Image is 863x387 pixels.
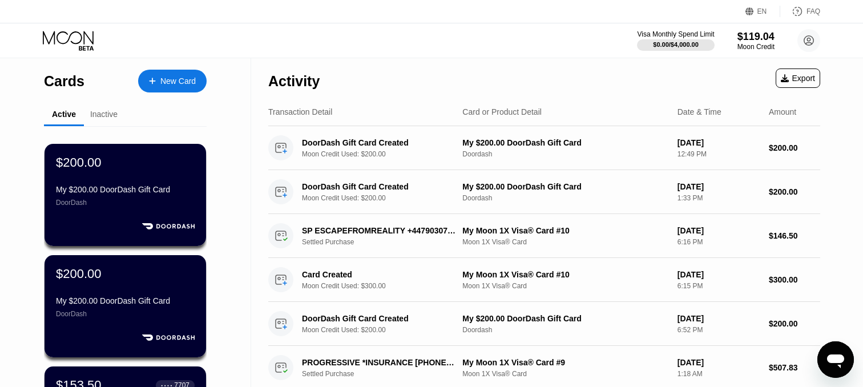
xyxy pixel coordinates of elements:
[806,7,820,15] div: FAQ
[653,41,699,48] div: $0.00 / $4,000.00
[462,194,668,202] div: Doordash
[462,238,668,246] div: Moon 1X Visa® Card
[678,370,760,378] div: 1:18 AM
[817,341,854,378] iframe: Button to launch messaging window
[462,358,668,367] div: My Moon 1X Visa® Card #9
[462,282,668,290] div: Moon 1X Visa® Card
[268,126,820,170] div: DoorDash Gift Card CreatedMoon Credit Used: $200.00My $200.00 DoorDash Gift CardDoordash[DATE]12:...
[56,155,102,170] div: $200.00
[56,267,102,281] div: $200.00
[769,107,796,116] div: Amount
[302,314,457,323] div: DoorDash Gift Card Created
[678,226,760,235] div: [DATE]
[678,182,760,191] div: [DATE]
[637,30,714,51] div: Visa Monthly Spend Limit$0.00/$4,000.00
[268,73,320,90] div: Activity
[462,326,668,334] div: Doordash
[776,68,820,88] div: Export
[462,138,668,147] div: My $200.00 DoorDash Gift Card
[302,150,469,158] div: Moon Credit Used: $200.00
[769,275,820,284] div: $300.00
[138,70,207,92] div: New Card
[302,282,469,290] div: Moon Credit Used: $300.00
[462,370,668,378] div: Moon 1X Visa® Card
[678,238,760,246] div: 6:16 PM
[769,363,820,372] div: $507.83
[268,302,820,346] div: DoorDash Gift Card CreatedMoon Credit Used: $200.00My $200.00 DoorDash Gift CardDoordash[DATE]6:5...
[678,270,760,279] div: [DATE]
[56,185,195,194] div: My $200.00 DoorDash Gift Card
[52,110,76,119] div: Active
[462,270,668,279] div: My Moon 1X Visa® Card #10
[302,370,469,378] div: Settled Purchase
[737,43,775,51] div: Moon Credit
[678,282,760,290] div: 6:15 PM
[780,6,820,17] div: FAQ
[757,7,767,15] div: EN
[678,326,760,334] div: 6:52 PM
[462,182,668,191] div: My $200.00 DoorDash Gift Card
[462,314,668,323] div: My $200.00 DoorDash Gift Card
[44,73,84,90] div: Cards
[302,226,457,235] div: SP ESCAPEFROMREALITY +447903074428GB
[268,214,820,258] div: SP ESCAPEFROMREALITY +447903074428GBSettled PurchaseMy Moon 1X Visa® Card #10Moon 1X Visa® Card[D...
[45,255,206,357] div: $200.00My $200.00 DoorDash Gift CardDoorDash
[45,144,206,246] div: $200.00My $200.00 DoorDash Gift CardDoorDash
[737,31,775,51] div: $119.04Moon Credit
[769,231,820,240] div: $146.50
[745,6,780,17] div: EN
[769,143,820,152] div: $200.00
[90,110,118,119] div: Inactive
[302,358,457,367] div: PROGRESSIVE *INSURANCE [PHONE_NUMBER] US
[161,384,172,387] div: ● ● ● ●
[678,107,721,116] div: Date & Time
[302,138,457,147] div: DoorDash Gift Card Created
[302,194,469,202] div: Moon Credit Used: $200.00
[302,270,457,279] div: Card Created
[56,310,195,318] div: DoorDash
[462,226,668,235] div: My Moon 1X Visa® Card #10
[160,76,196,86] div: New Card
[302,326,469,334] div: Moon Credit Used: $200.00
[678,314,760,323] div: [DATE]
[268,107,332,116] div: Transaction Detail
[769,319,820,328] div: $200.00
[769,187,820,196] div: $200.00
[56,199,195,207] div: DoorDash
[678,138,760,147] div: [DATE]
[637,30,714,38] div: Visa Monthly Spend Limit
[302,182,457,191] div: DoorDash Gift Card Created
[268,170,820,214] div: DoorDash Gift Card CreatedMoon Credit Used: $200.00My $200.00 DoorDash Gift CardDoordash[DATE]1:3...
[462,107,542,116] div: Card or Product Detail
[678,358,760,367] div: [DATE]
[56,296,195,305] div: My $200.00 DoorDash Gift Card
[678,150,760,158] div: 12:49 PM
[268,258,820,302] div: Card CreatedMoon Credit Used: $300.00My Moon 1X Visa® Card #10Moon 1X Visa® Card[DATE]6:15 PM$300.00
[737,31,775,43] div: $119.04
[678,194,760,202] div: 1:33 PM
[462,150,668,158] div: Doordash
[781,74,815,83] div: Export
[302,238,469,246] div: Settled Purchase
